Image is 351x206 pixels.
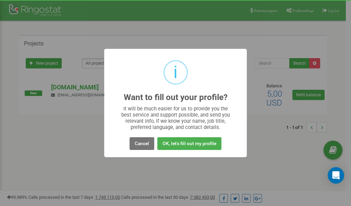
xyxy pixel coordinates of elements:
[328,167,344,184] div: Open Intercom Messenger
[173,61,178,84] div: i
[130,137,154,150] button: Cancel
[118,106,233,130] div: It will be much easier for us to provide you the best service and support possible, and send you ...
[157,137,221,150] button: OK, let's fill out my profile
[124,93,228,102] h2: Want to fill out your profile?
